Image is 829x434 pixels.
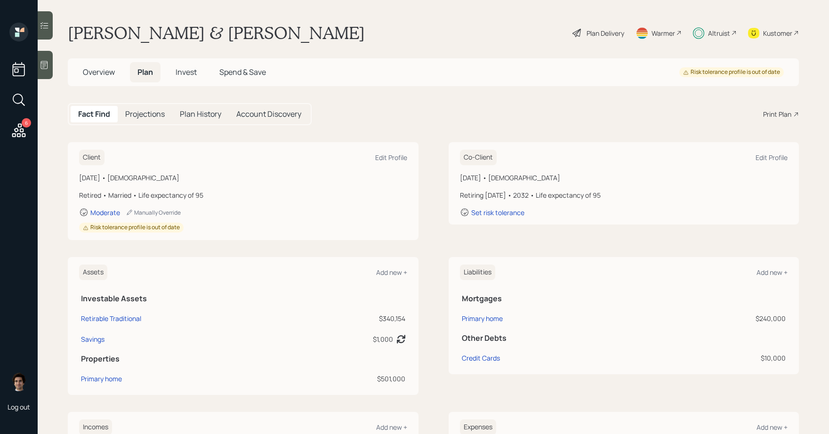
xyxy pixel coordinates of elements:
div: Savings [81,334,105,344]
div: Primary home [81,374,122,384]
div: Retiring [DATE] • 2032 • Life expectancy of 95 [460,190,788,200]
h5: Other Debts [462,334,786,343]
h6: Liabilities [460,265,495,280]
h5: Mortgages [462,294,786,303]
div: $340,154 [290,313,405,323]
div: [DATE] • [DEMOGRAPHIC_DATA] [79,173,407,183]
h6: Assets [79,265,107,280]
h5: Properties [81,354,405,363]
div: Risk tolerance profile is out of date [83,224,180,232]
span: Invest [176,67,197,77]
h5: Investable Assets [81,294,405,303]
div: Add new + [376,423,407,432]
h6: Client [79,150,105,165]
div: Altruist [708,28,730,38]
div: Add new + [376,268,407,277]
div: Edit Profile [756,153,788,162]
div: Retired • Married • Life expectancy of 95 [79,190,407,200]
span: Overview [83,67,115,77]
div: [DATE] • [DEMOGRAPHIC_DATA] [460,173,788,183]
div: Manually Override [126,209,181,217]
div: Edit Profile [375,153,407,162]
div: Set risk tolerance [471,208,524,217]
div: Warmer [652,28,675,38]
h5: Projections [125,110,165,119]
div: Primary home [462,313,503,323]
div: Print Plan [763,109,791,119]
span: Plan [137,67,153,77]
div: $501,000 [290,374,405,384]
h5: Fact Find [78,110,110,119]
h6: Co-Client [460,150,497,165]
span: Spend & Save [219,67,266,77]
div: Log out [8,402,30,411]
div: Kustomer [763,28,792,38]
div: Credit Cards [462,353,500,363]
img: harrison-schaefer-headshot-2.png [9,372,28,391]
div: Add new + [757,268,788,277]
div: $1,000 [373,334,393,344]
div: Moderate [90,208,120,217]
div: $10,000 [648,353,786,363]
div: Add new + [757,423,788,432]
div: Plan Delivery [587,28,624,38]
div: 6 [22,118,31,128]
h5: Account Discovery [236,110,301,119]
div: Risk tolerance profile is out of date [683,68,780,76]
h5: Plan History [180,110,221,119]
h1: [PERSON_NAME] & [PERSON_NAME] [68,23,365,43]
div: $240,000 [648,313,786,323]
div: Retirable Traditional [81,313,141,323]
